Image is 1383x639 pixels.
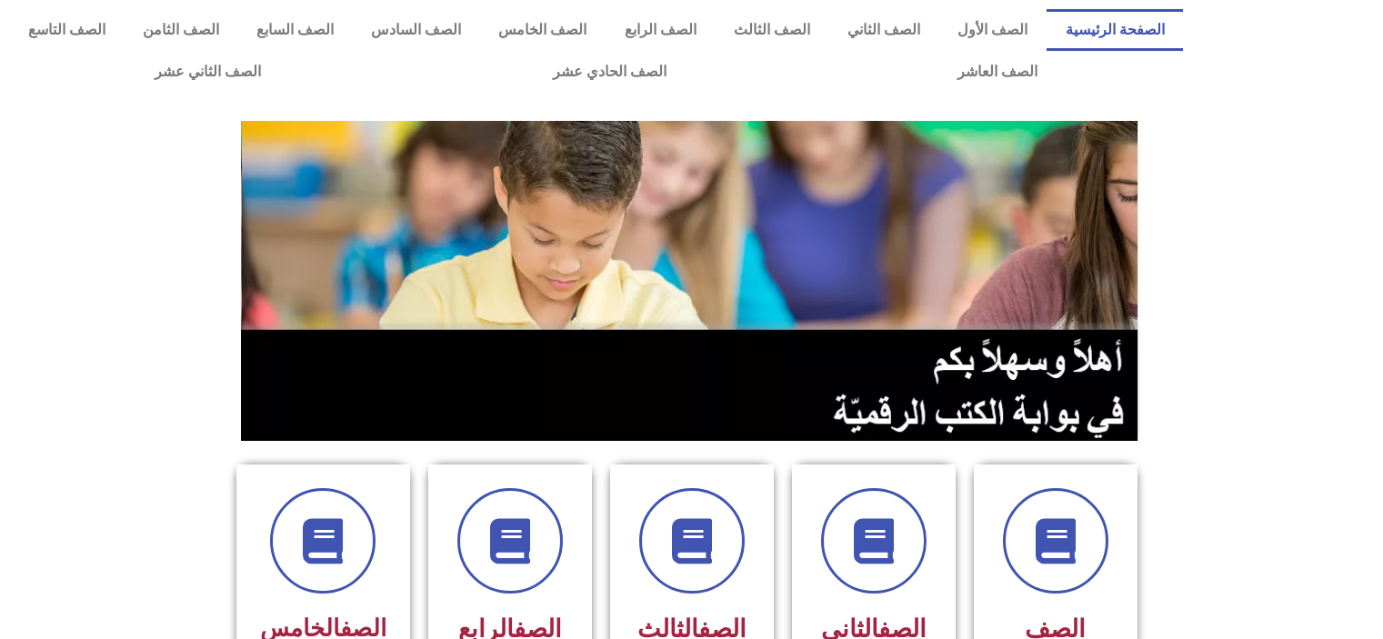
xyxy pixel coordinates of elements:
a: الصف الثاني عشر [9,51,406,93]
a: الصف الخامس [480,9,606,51]
a: الصفحة الرئيسية [1047,9,1183,51]
a: الصف الثامن [124,9,237,51]
a: الصف الأول [939,9,1047,51]
a: الصف الثاني [828,9,938,51]
a: الصف العاشر [812,51,1183,93]
a: الصف السابع [237,9,352,51]
a: الصف الرابع [606,9,715,51]
a: الصف الحادي عشر [406,51,811,93]
a: الصف السادس [353,9,480,51]
a: الصف الثالث [715,9,828,51]
a: الصف التاسع [9,9,124,51]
